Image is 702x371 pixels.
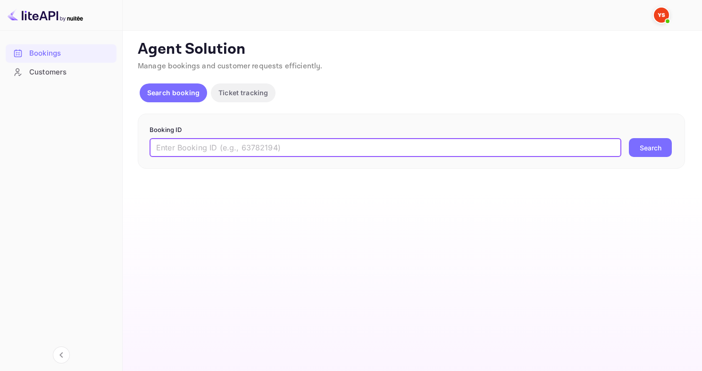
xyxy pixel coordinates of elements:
[53,346,70,363] button: Collapse navigation
[6,44,117,62] a: Bookings
[6,63,117,81] a: Customers
[29,48,112,59] div: Bookings
[150,138,621,157] input: Enter Booking ID (e.g., 63782194)
[147,88,200,98] p: Search booking
[654,8,669,23] img: Yandex Support
[138,61,323,71] span: Manage bookings and customer requests efficiently.
[138,40,685,59] p: Agent Solution
[6,63,117,82] div: Customers
[629,138,672,157] button: Search
[6,44,117,63] div: Bookings
[150,125,673,135] p: Booking ID
[218,88,268,98] p: Ticket tracking
[29,67,112,78] div: Customers
[8,8,83,23] img: LiteAPI logo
